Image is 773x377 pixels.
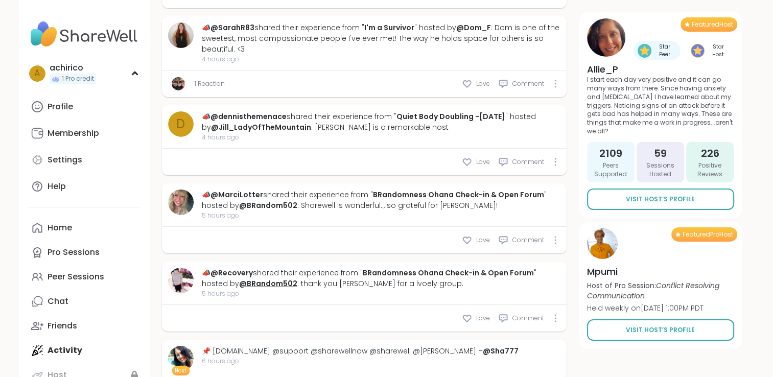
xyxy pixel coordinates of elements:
[587,319,734,341] a: Visit Host’s Profile
[210,190,263,200] a: @MarciLotter
[396,111,505,122] a: Quiet Body Doubling -[DATE]
[587,188,734,210] a: Visit Host’s Profile
[27,216,141,240] a: Home
[373,190,544,200] a: BRandomness Ohana Check-in & Open Forum
[48,181,66,192] div: Help
[483,346,519,356] a: @Sha777
[48,247,100,258] div: Pro Sessions
[62,75,94,83] span: 1 Pro credit
[707,43,730,58] span: Star Host
[210,22,254,33] a: @SarahR83
[48,101,73,112] div: Profile
[202,268,560,289] div: 📣 shared their experience from " " hosted by : thank you [PERSON_NAME] for a lvoely group.
[27,16,141,52] img: ShareWell Nav Logo
[27,265,141,289] a: Peer Sessions
[641,161,680,179] span: Sessions Hosted
[638,44,651,58] img: Star Peer
[168,346,194,371] img: Sha777
[512,157,544,167] span: Comment
[691,44,705,58] img: Star Host
[168,190,194,215] img: MarciLotter
[202,111,560,133] div: 📣 shared their experience from " " hosted by : [PERSON_NAME] is a remarkable host
[512,235,544,245] span: Comment
[202,190,560,211] div: 📣 shared their experience from " " hosted by : Sharewell is wonderful.., so grateful for [PERSON_...
[211,122,311,132] a: @Jill_LadyOfTheMountain
[48,296,68,307] div: Chat
[202,289,560,298] span: 5 hours ago
[363,268,534,278] a: BRandomness Ohana Check-in & Open Forum
[512,79,544,88] span: Comment
[476,79,490,88] span: Love
[50,62,96,74] div: achirico
[210,111,287,122] a: @dennisthemenace
[701,146,719,160] span: 226
[626,325,695,335] span: Visit Host’s Profile
[48,154,82,166] div: Settings
[476,157,490,167] span: Love
[587,18,625,57] img: Allie_P
[587,228,618,259] img: Mpumi
[48,222,72,233] div: Home
[195,79,225,88] a: 1 Reaction
[692,20,733,29] span: Featured Host
[48,320,77,332] div: Friends
[27,314,141,338] a: Friends
[587,303,734,313] p: Held weekly on [DATE] 1:00PM PDT
[202,346,519,357] div: 📌 [DOMAIN_NAME] @support @sharewellnow @sharewell @[PERSON_NAME] –
[202,211,560,220] span: 5 hours ago
[587,63,734,76] h4: Allie_P
[591,161,630,179] span: Peers Supported
[34,67,40,80] span: a
[456,22,491,33] a: @Dom_F
[48,128,99,139] div: Membership
[202,22,560,55] div: 📣 shared their experience from " " hosted by : Dom is one of the sweetest, most compassionate peo...
[175,367,186,374] span: Host
[27,121,141,146] a: Membership
[654,146,667,160] span: 59
[626,195,695,204] span: Visit Host’s Profile
[587,265,734,278] h4: Mpumi
[239,200,297,210] a: @BRandom502
[27,95,141,119] a: Profile
[364,22,414,33] a: I'm a Survivor
[239,278,297,289] a: @BRandom502
[172,77,185,90] img: Dom_F
[476,235,490,245] span: Love
[653,43,676,58] span: Star Peer
[210,268,253,278] a: @Recovery
[202,357,519,366] span: 6 hours ago
[476,314,490,323] span: Love
[587,280,734,301] p: Host of Pro Session:
[27,148,141,172] a: Settings
[168,268,194,293] img: Recovery
[27,240,141,265] a: Pro Sessions
[168,111,194,137] a: d
[202,55,560,64] span: 4 hours ago
[587,76,734,136] p: I start each day very positive and it can go many ways from there. Since having anxiety and [MEDI...
[202,133,560,142] span: 4 hours ago
[176,115,185,133] span: d
[48,271,104,282] div: Peer Sessions
[27,289,141,314] a: Chat
[587,280,719,301] i: Conflict Resolving Communication
[683,230,733,239] span: Featured Pro Host
[599,146,622,160] span: 2109
[168,22,194,48] img: SarahR83
[512,314,544,323] span: Comment
[27,174,141,199] a: Help
[690,161,730,179] span: Positive Reviews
